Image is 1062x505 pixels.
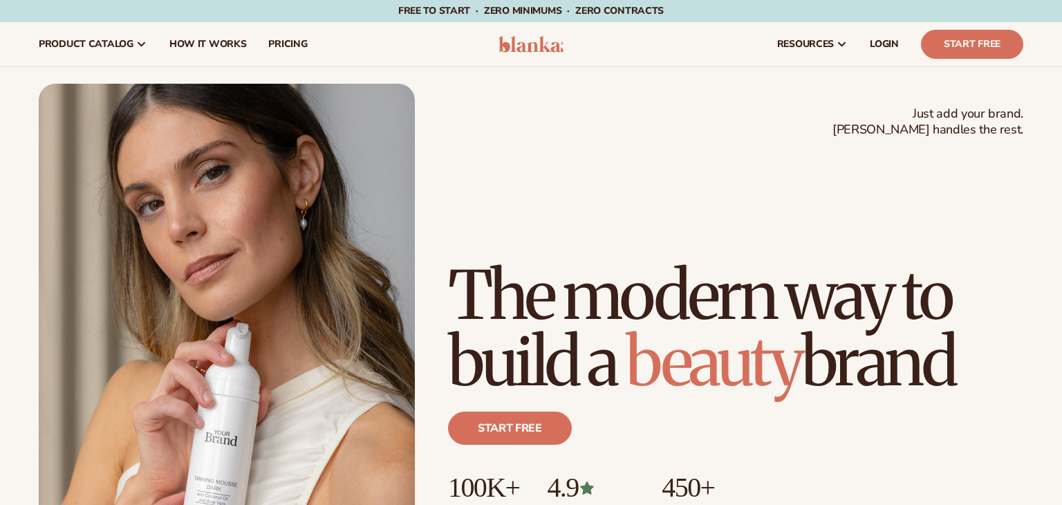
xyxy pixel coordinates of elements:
[777,39,834,50] span: resources
[859,22,910,66] a: LOGIN
[169,39,247,50] span: How It Works
[870,39,899,50] span: LOGIN
[832,106,1023,138] span: Just add your brand. [PERSON_NAME] handles the rest.
[448,472,519,503] p: 100K+
[398,4,664,17] span: Free to start · ZERO minimums · ZERO contracts
[766,22,859,66] a: resources
[268,39,307,50] span: pricing
[257,22,318,66] a: pricing
[626,320,801,403] span: beauty
[39,39,133,50] span: product catalog
[28,22,158,66] a: product catalog
[662,472,766,503] p: 450+
[448,412,572,445] a: Start free
[499,36,564,53] img: logo
[448,262,1023,395] h1: The modern way to build a brand
[921,30,1023,59] a: Start Free
[158,22,258,66] a: How It Works
[547,472,634,503] p: 4.9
